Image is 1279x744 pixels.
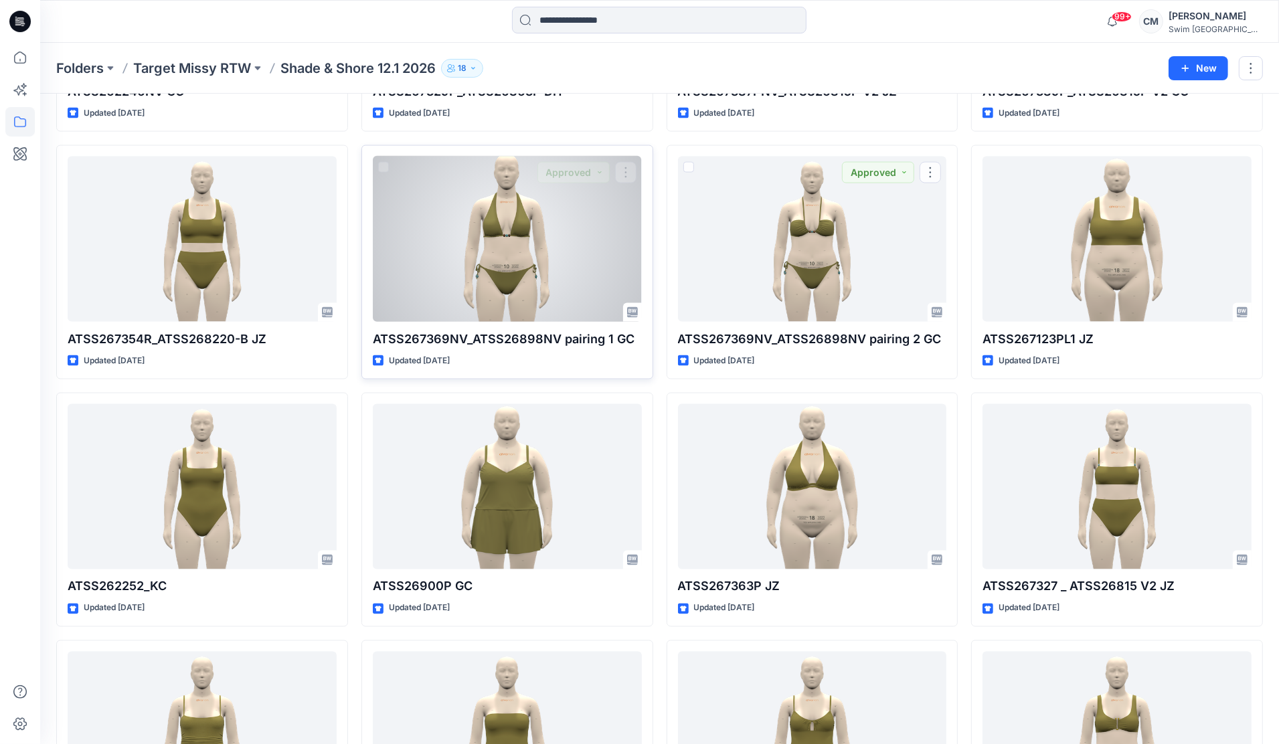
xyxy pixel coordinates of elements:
[999,601,1059,616] p: Updated [DATE]
[694,601,755,616] p: Updated [DATE]
[1112,11,1132,22] span: 99+
[133,59,251,78] a: Target Missy RTW
[389,601,450,616] p: Updated [DATE]
[694,106,755,120] p: Updated [DATE]
[678,404,947,570] a: ATSS267363P JZ
[280,59,436,78] p: Shade & Shore 12.1 2026
[84,601,145,616] p: Updated [DATE]
[373,404,642,570] a: ATSS26900P GC
[1169,56,1228,80] button: New
[373,330,642,349] p: ATSS267369NV_ATSS26898NV pairing 1 GC
[983,157,1252,322] a: ATSS267123PL1 JZ
[983,330,1252,349] p: ATSS267123PL1 JZ
[441,59,483,78] button: 18
[983,577,1252,596] p: ATSS267327 _ ATSS26815 V2 JZ
[694,354,755,368] p: Updated [DATE]
[68,157,337,322] a: ATSS267354R_ATSS268220-B JZ
[389,354,450,368] p: Updated [DATE]
[999,354,1059,368] p: Updated [DATE]
[678,157,947,322] a: ATSS267369NV_ATSS26898NV pairing 2 GC
[983,404,1252,570] a: ATSS267327 _ ATSS26815 V2 JZ
[678,330,947,349] p: ATSS267369NV_ATSS26898NV pairing 2 GC
[68,330,337,349] p: ATSS267354R_ATSS268220-B JZ
[56,59,104,78] a: Folders
[678,577,947,596] p: ATSS267363P JZ
[84,106,145,120] p: Updated [DATE]
[458,61,466,76] p: 18
[84,354,145,368] p: Updated [DATE]
[373,577,642,596] p: ATSS26900P GC
[1169,8,1262,24] div: [PERSON_NAME]
[389,106,450,120] p: Updated [DATE]
[999,106,1059,120] p: Updated [DATE]
[1139,9,1163,33] div: CM
[1169,24,1262,34] div: Swim [GEOGRAPHIC_DATA]
[68,404,337,570] a: ATSS262252_KC
[373,157,642,322] a: ATSS267369NV_ATSS26898NV pairing 1 GC
[68,577,337,596] p: ATSS262252_KC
